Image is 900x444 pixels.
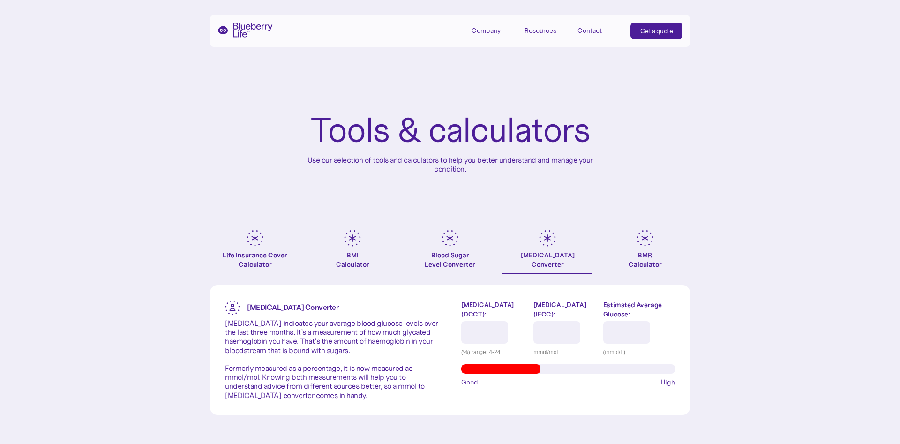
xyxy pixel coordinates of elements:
[300,156,600,173] p: Use our selection of tools and calculators to help you better understand and manage your condition.
[525,23,567,38] div: Resources
[336,250,369,269] div: BMI Calculator
[225,319,439,400] p: [MEDICAL_DATA] indicates your average blood glucose levels over the last three months. It’s a mea...
[472,23,514,38] div: Company
[461,347,526,357] div: (%) range: 4-24
[310,113,590,148] h1: Tools & calculators
[461,377,478,387] span: Good
[210,230,300,274] a: Life Insurance Cover Calculator
[525,27,556,35] div: Resources
[640,26,673,36] div: Get a quote
[307,230,397,274] a: BMICalculator
[472,27,501,35] div: Company
[502,230,592,274] a: [MEDICAL_DATA]Converter
[600,230,690,274] a: BMRCalculator
[405,230,495,274] a: Blood SugarLevel Converter
[217,23,273,38] a: home
[630,23,683,39] a: Get a quote
[661,377,675,387] span: High
[210,250,300,269] div: Life Insurance Cover Calculator
[577,23,620,38] a: Contact
[577,27,602,35] div: Contact
[247,302,338,312] strong: [MEDICAL_DATA] Converter
[461,300,526,319] label: [MEDICAL_DATA] (DCCT):
[533,347,596,357] div: mmol/mol
[521,250,575,269] div: [MEDICAL_DATA] Converter
[425,250,475,269] div: Blood Sugar Level Converter
[533,300,596,319] label: [MEDICAL_DATA] (IFCC):
[603,300,675,319] label: Estimated Average Glucose:
[603,347,675,357] div: (mmol/L)
[629,250,662,269] div: BMR Calculator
